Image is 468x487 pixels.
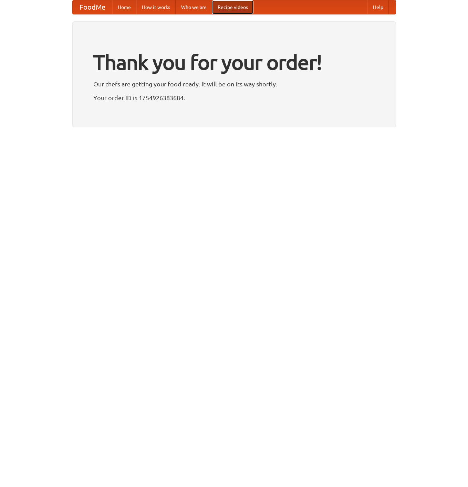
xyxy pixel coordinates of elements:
[93,46,375,79] h1: Thank you for your order!
[93,93,375,103] p: Your order ID is 1754926383684.
[73,0,112,14] a: FoodMe
[93,79,375,89] p: Our chefs are getting your food ready. It will be on its way shortly.
[136,0,176,14] a: How it works
[212,0,253,14] a: Recipe videos
[112,0,136,14] a: Home
[367,0,389,14] a: Help
[176,0,212,14] a: Who we are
